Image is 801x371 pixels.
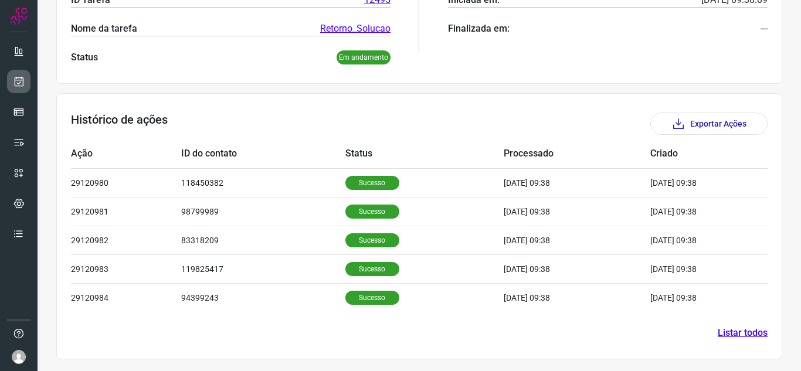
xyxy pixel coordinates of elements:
td: 98799989 [181,197,345,226]
td: 83318209 [181,226,345,254]
td: 29120980 [71,168,181,197]
p: Em andamento [337,50,391,64]
p: Nome da tarefa [71,22,137,36]
td: 118450382 [181,168,345,197]
td: [DATE] 09:38 [504,254,650,283]
p: Finalizada em: [448,22,510,36]
p: --- [761,22,768,36]
td: [DATE] 09:38 [650,254,732,283]
td: [DATE] 09:38 [504,197,650,226]
td: [DATE] 09:38 [650,283,732,312]
p: Sucesso [345,205,399,219]
td: Processado [504,139,650,168]
img: Logo [10,7,28,25]
h3: Histórico de ações [71,113,168,135]
td: [DATE] 09:38 [650,197,732,226]
td: Status [345,139,504,168]
td: 94399243 [181,283,345,312]
td: [DATE] 09:38 [504,226,650,254]
td: Criado [650,139,732,168]
td: 29120981 [71,197,181,226]
p: Status [71,50,98,64]
td: Ação [71,139,181,168]
img: avatar-user-boy.jpg [12,350,26,364]
td: ID do contato [181,139,345,168]
p: Sucesso [345,176,399,190]
td: 29120984 [71,283,181,312]
p: Sucesso [345,233,399,247]
td: 29120983 [71,254,181,283]
td: [DATE] 09:38 [504,283,650,312]
button: Exportar Ações [650,113,768,135]
td: 119825417 [181,254,345,283]
td: [DATE] 09:38 [650,226,732,254]
td: 29120982 [71,226,181,254]
p: Sucesso [345,291,399,305]
p: Sucesso [345,262,399,276]
td: [DATE] 09:38 [504,168,650,197]
td: [DATE] 09:38 [650,168,732,197]
a: Retorno_Solucao [320,22,391,36]
a: Listar todos [718,326,768,340]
